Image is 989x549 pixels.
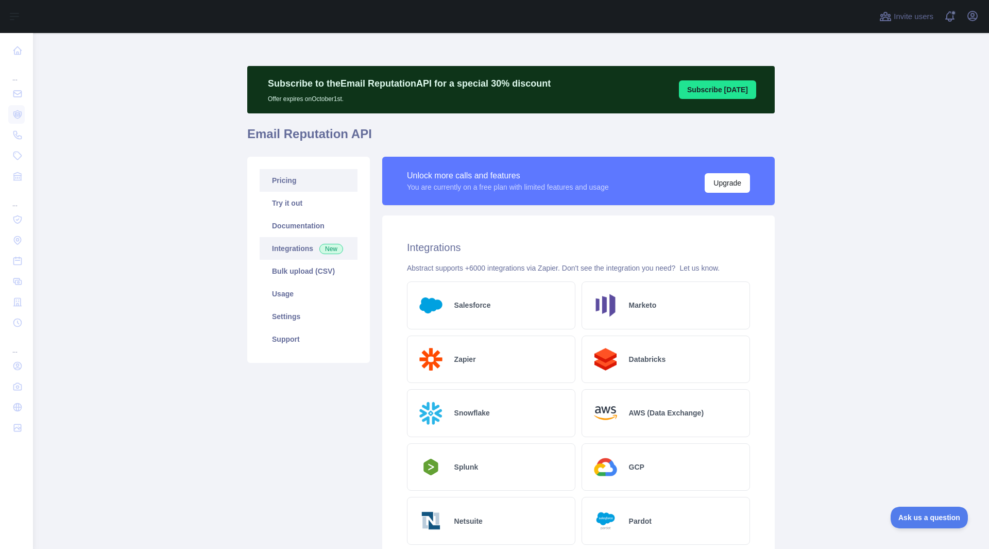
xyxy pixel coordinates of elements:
div: Unlock more calls and features [407,170,609,182]
h2: Splunk [454,462,479,472]
img: Logo [416,506,446,536]
img: Logo [590,398,621,428]
p: Subscribe to the Email Reputation API for a special 30 % discount [268,76,551,91]
img: Logo [416,344,446,375]
img: Logo [590,452,621,483]
a: Usage [260,282,357,305]
button: Subscribe [DATE] [679,80,756,99]
div: You are currently on a free plan with limited features and usage [407,182,609,192]
h2: GCP [629,462,644,472]
div: ... [8,334,25,355]
iframe: Toggle Customer Support [891,507,968,528]
h2: Integrations [407,240,750,255]
h2: Pardot [629,516,652,526]
div: ... [8,62,25,82]
img: Logo [590,290,621,321]
h2: Databricks [629,354,666,364]
a: Support [260,328,357,351]
div: ... [8,188,25,208]
span: New [319,244,343,254]
button: Upgrade [705,173,750,193]
h2: Netsuite [454,516,483,526]
span: Invite users [894,11,933,23]
a: Bulk upload (CSV) [260,260,357,282]
a: Settings [260,305,357,328]
img: Logo [590,344,621,375]
img: Logo [416,290,446,321]
a: Let us know. [679,264,720,272]
a: Pricing [260,169,357,192]
a: Integrations New [260,237,357,260]
h2: Zapier [454,354,476,364]
img: Logo [416,398,446,428]
h2: AWS (Data Exchange) [629,408,704,418]
img: Logo [416,456,446,478]
h1: Email Reputation API [247,126,775,151]
p: Offer expires on October 1st. [268,91,551,103]
img: Logo [590,506,621,536]
a: Try it out [260,192,357,214]
h2: Snowflake [454,408,490,418]
h2: Marketo [629,300,657,310]
h2: Salesforce [454,300,491,310]
div: Abstract supports +6000 integrations via Zapier. Don't see the integration you need? [407,263,750,273]
a: Documentation [260,214,357,237]
button: Invite users [877,8,935,25]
